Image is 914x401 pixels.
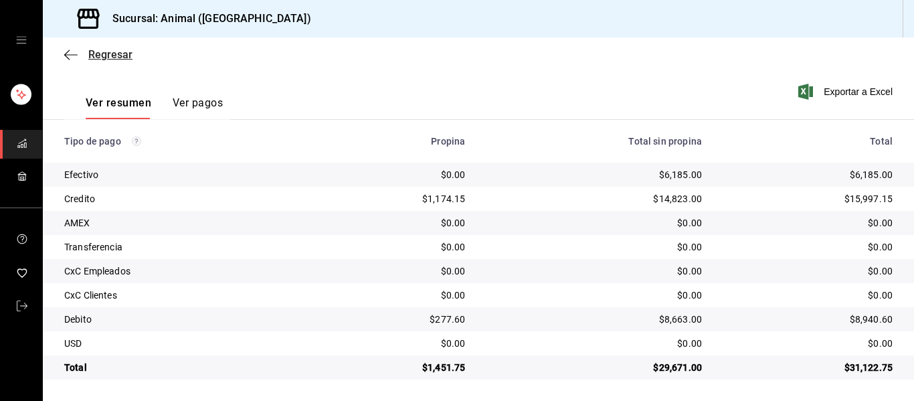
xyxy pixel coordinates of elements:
div: Transferencia [64,240,304,254]
div: $0.00 [326,337,466,350]
button: Ver resumen [86,96,151,119]
div: Efectivo [64,168,304,181]
div: Total sin propina [486,136,702,147]
div: $31,122.75 [723,361,893,374]
div: Debito [64,313,304,326]
h3: Sucursal: Animal ([GEOGRAPHIC_DATA]) [102,11,311,27]
div: CxC Empleados [64,264,304,278]
div: $0.00 [486,216,702,230]
div: USD [64,337,304,350]
div: $29,671.00 [486,361,702,374]
div: $15,997.15 [723,192,893,206]
div: $6,185.00 [723,168,893,181]
div: $0.00 [723,337,893,350]
div: navigation tabs [86,96,223,119]
div: $8,663.00 [486,313,702,326]
div: Total [64,361,304,374]
div: Propina [326,136,466,147]
div: $0.00 [326,240,466,254]
div: $6,185.00 [486,168,702,181]
div: CxC Clientes [64,289,304,302]
div: $0.00 [326,168,466,181]
div: $1,451.75 [326,361,466,374]
svg: Los pagos realizados con Pay y otras terminales son montos brutos. [132,137,141,146]
div: $0.00 [723,216,893,230]
div: $0.00 [723,240,893,254]
div: Total [723,136,893,147]
div: $0.00 [326,289,466,302]
button: Ver pagos [173,96,223,119]
div: $0.00 [723,264,893,278]
div: Tipo de pago [64,136,304,147]
div: Credito [64,192,304,206]
div: $14,823.00 [486,192,702,206]
div: $277.60 [326,313,466,326]
span: Regresar [88,48,132,61]
div: $0.00 [486,289,702,302]
div: $8,940.60 [723,313,893,326]
div: $0.00 [723,289,893,302]
div: $0.00 [486,337,702,350]
div: $0.00 [486,264,702,278]
button: Regresar [64,48,132,61]
div: $0.00 [326,264,466,278]
button: Exportar a Excel [801,84,893,100]
div: $0.00 [486,240,702,254]
div: AMEX [64,216,304,230]
div: $0.00 [326,216,466,230]
div: $1,174.15 [326,192,466,206]
button: open drawer [16,35,27,46]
